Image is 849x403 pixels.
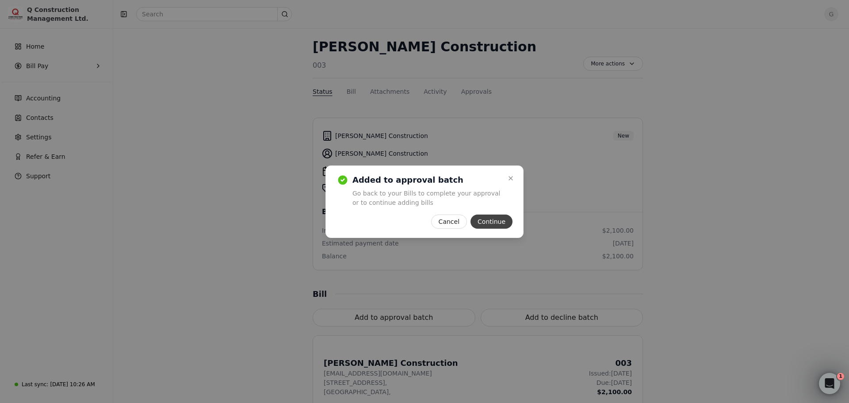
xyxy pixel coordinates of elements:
button: Cancel [431,215,467,229]
iframe: Intercom live chat [819,373,840,394]
h2: Added to approval batch [352,175,502,185]
p: Go back to your Bills to complete your approval or to continue adding bills [352,189,502,207]
button: Continue [470,215,512,229]
span: 1 [837,373,844,380]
